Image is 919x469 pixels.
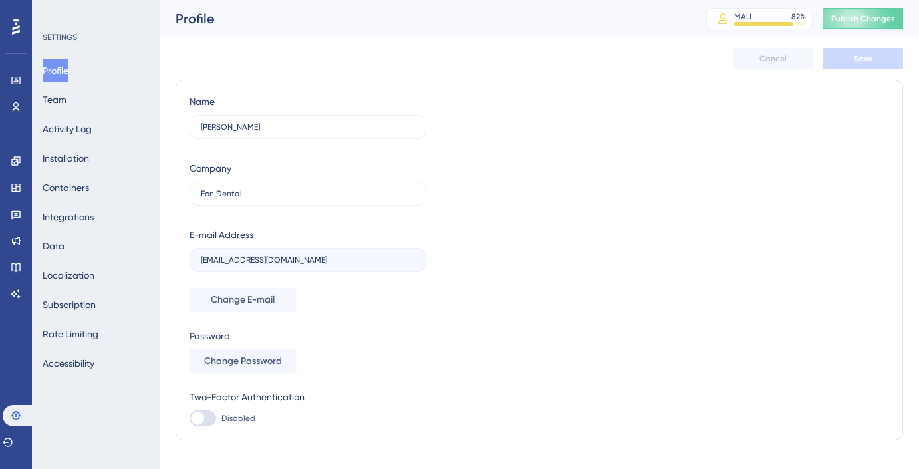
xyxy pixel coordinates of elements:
[190,349,296,373] button: Change Password
[43,59,68,82] button: Profile
[43,234,65,258] button: Data
[43,32,150,43] div: SETTINGS
[190,328,426,344] div: Password
[791,11,806,22] div: 82 %
[759,53,787,64] span: Cancel
[190,94,215,110] div: Name
[201,255,415,265] input: E-mail Address
[201,189,415,198] input: Company Name
[43,146,89,170] button: Installation
[854,53,872,64] span: Save
[190,389,426,405] div: Two-Factor Authentication
[201,122,415,132] input: Name Surname
[43,205,94,229] button: Integrations
[176,9,673,28] div: Profile
[211,292,275,308] span: Change E-mail
[43,322,98,346] button: Rate Limiting
[190,160,231,176] div: Company
[831,13,895,24] span: Publish Changes
[734,11,751,22] div: MAU
[43,88,66,112] button: Team
[221,413,255,424] span: Disabled
[204,353,282,369] span: Change Password
[43,117,92,141] button: Activity Log
[823,8,903,29] button: Publish Changes
[190,288,296,312] button: Change E-mail
[43,263,94,287] button: Localization
[823,48,903,69] button: Save
[190,227,253,243] div: E-mail Address
[43,293,96,317] button: Subscription
[43,351,94,375] button: Accessibility
[733,48,813,69] button: Cancel
[43,176,89,200] button: Containers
